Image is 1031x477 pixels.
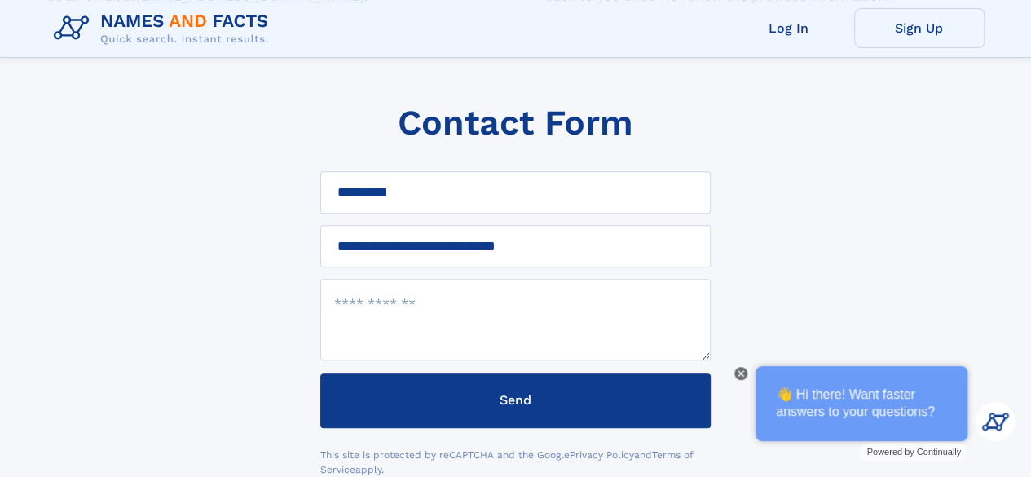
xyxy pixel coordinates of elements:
[738,370,744,377] img: Close
[724,8,854,48] a: Log In
[866,447,961,457] span: Powered by Continually
[854,8,985,48] a: Sign Up
[756,366,967,441] div: 👋 Hi there! Want faster answers to your questions?
[570,449,634,461] a: Privacy Policy
[398,103,633,143] h1: Contact Form
[860,443,967,461] a: Powered by Continually
[320,448,711,477] div: This site is protected by reCAPTCHA and the Google and apply.
[47,7,282,51] img: Logo Names and Facts
[320,373,711,428] button: Send
[976,402,1015,441] img: Kevin
[320,449,694,475] a: Terms of Service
